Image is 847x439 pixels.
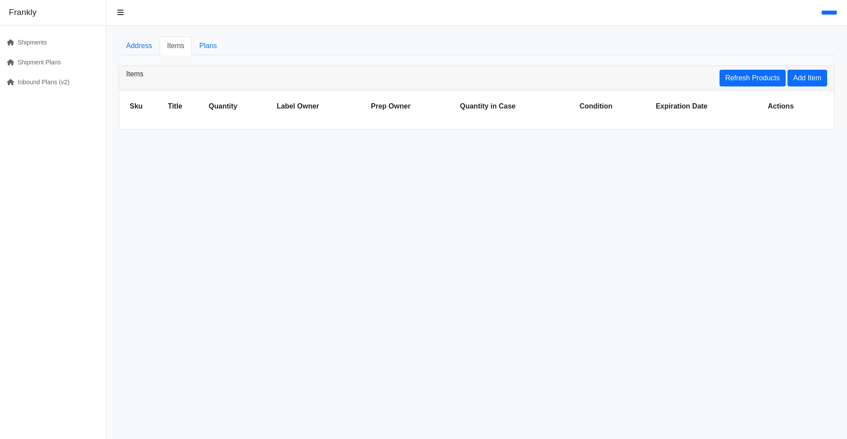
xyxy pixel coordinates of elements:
a: Refresh Products [720,70,786,86]
th: Condition [576,98,652,115]
th: Quantity [205,98,273,115]
th: Label Owner [273,98,367,115]
a: Address [119,37,160,55]
th: Prep Owner [367,98,457,115]
th: Quantity in Case [457,98,576,115]
a: Items [160,37,192,55]
th: Expiration Date [652,98,764,115]
a: Plans [192,37,225,55]
th: Actions [765,98,827,115]
th: Sku [126,98,164,115]
h3: Items [126,70,143,86]
button: Add Item [787,70,827,86]
th: Title [164,98,205,115]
